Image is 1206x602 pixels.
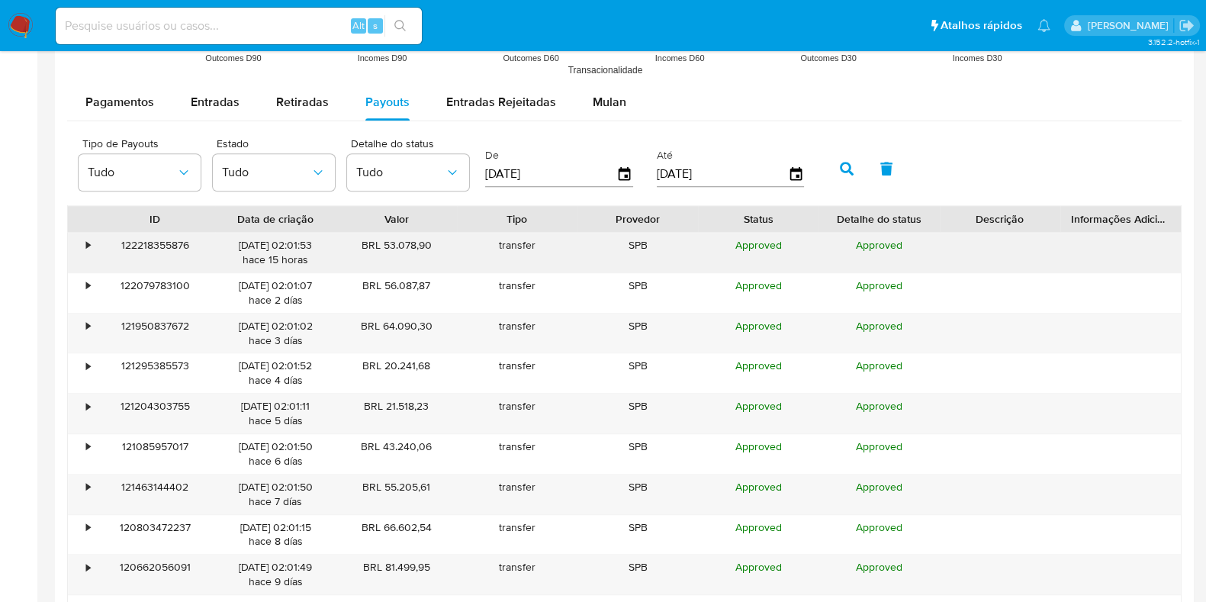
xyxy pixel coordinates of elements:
input: Pesquise usuários ou casos... [56,16,422,36]
span: Alt [352,18,365,33]
a: Sair [1179,18,1195,34]
span: 3.152.2-hotfix-1 [1147,36,1198,48]
p: magno.ferreira@mercadopago.com.br [1087,18,1173,33]
button: search-icon [384,15,416,37]
span: Atalhos rápidos [941,18,1022,34]
span: s [373,18,378,33]
a: Notificações [1037,19,1050,32]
